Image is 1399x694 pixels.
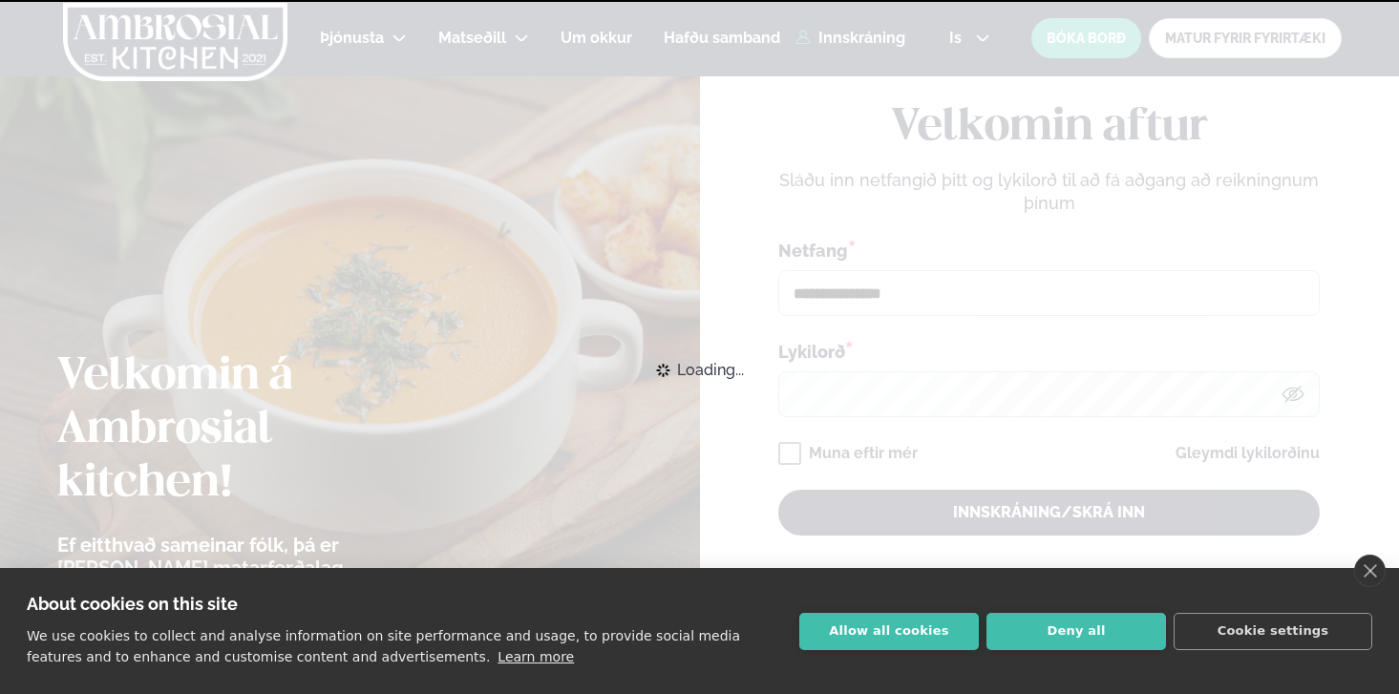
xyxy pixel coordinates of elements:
p: We use cookies to collect and analyse information on site performance and usage, to provide socia... [27,628,740,664]
button: Allow all cookies [799,613,979,650]
a: close [1354,555,1386,587]
a: Learn more [498,649,574,664]
strong: About cookies on this site [27,594,238,614]
button: Deny all [986,613,1166,650]
span: Loading... [677,349,744,391]
button: Cookie settings [1174,613,1372,650]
